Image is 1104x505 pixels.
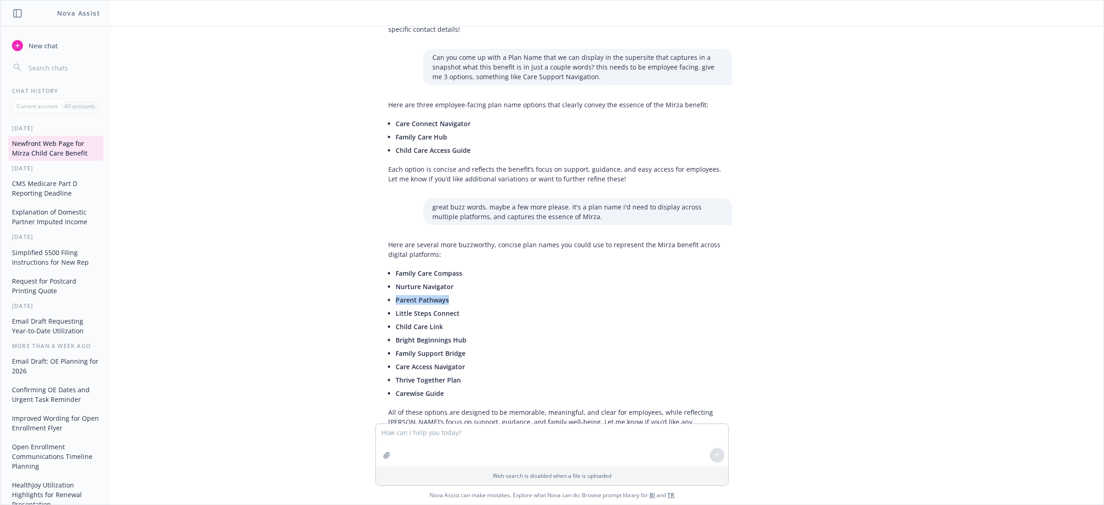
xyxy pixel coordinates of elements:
[396,269,462,278] span: Family Care Compass
[1,342,111,350] div: More than a week ago
[1,124,111,132] div: [DATE]
[396,362,465,371] span: Care Access Navigator
[396,389,444,398] span: Carewise Guide
[8,204,103,229] button: Explanation of Domestic Partner Imputed Income
[396,282,454,291] span: Nurture Navigator
[396,349,466,358] span: Family Support Bridge
[8,136,103,161] button: Newfront Web Page for Mirza Child Care Benefit
[396,296,449,304] span: Parent Pathways
[1,302,111,310] div: [DATE]
[8,176,103,201] button: CMS Medicare Part D Reporting Deadline
[381,472,723,480] p: Web search is disabled when a file is uploaded
[650,491,655,499] a: BI
[396,376,461,384] span: Thrive Together Plan
[396,336,466,344] span: Bright Beginnings Hub
[8,245,103,270] button: Simplified 5500 Filing Instructions for New Rep
[396,119,471,128] span: Care Connect Navigator
[1,87,111,95] div: Chat History
[396,309,460,318] span: Little Steps Connect
[8,273,103,298] button: Request for Postcard Printing Quote
[432,52,723,81] p: Can you come up with a Plan Name that we can display in the supersite that captures in a snapshot...
[1,233,111,241] div: [DATE]
[8,439,103,474] button: Open Enrollment Communications Timeline Planning
[396,146,471,155] span: Child Care Access Guide
[8,313,103,338] button: Email Draft Requesting Year-to-Date Utilization
[388,164,723,184] p: Each option is concise and reflects the benefit’s focus on support, guidance, and easy access for...
[8,354,103,378] button: Email Draft: OE Planning for 2026
[1,164,111,172] div: [DATE]
[8,411,103,435] button: Improved Wording for Open Enrollment Flyer
[57,8,100,18] h1: Nova Assist
[8,382,103,407] button: Confirming OE Dates and Urgent Task Reminder
[667,491,674,499] a: TR
[388,240,723,259] p: Here are several more buzzworthy, concise plan names you could use to represent the Mirza benefit...
[27,41,58,51] span: New chat
[8,37,103,54] button: New chat
[64,102,95,110] p: All accounts
[396,322,443,331] span: Child Care Link
[432,202,723,221] p: great buzz words. maybe a few more please. it's a plan name i'd need to display across multiple p...
[396,133,447,141] span: Family Care Hub
[430,486,674,505] span: Nova Assist can make mistakes. Explore what Nova can do: Browse prompt library for and
[388,100,723,110] p: Here are three employee-facing plan name options that clearly convey the essence of the Mirza ben...
[27,61,100,74] input: Search chats
[388,407,723,436] p: All of these options are designed to be memorable, meaningful, and clear for employees, while ref...
[17,102,58,110] p: Current account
